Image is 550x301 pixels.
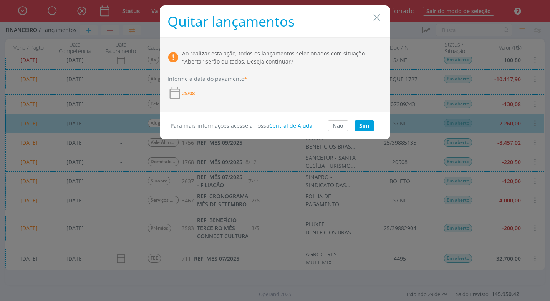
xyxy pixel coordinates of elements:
[371,11,383,23] button: Close
[355,120,374,131] button: Sim
[171,122,313,130] span: Para mais informações acesse a nossa
[328,120,348,131] button: Não
[167,75,247,83] label: Informe a data do pagamento
[160,5,390,139] div: dialog
[167,13,383,30] h1: Quitar lançamentos
[182,49,383,65] div: Ao realizar esta ação, todos os lançamentos selecionados com situação "Aberta" serão quitados. De...
[182,91,195,96] span: 25/08
[269,122,313,129] a: Central de Ajuda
